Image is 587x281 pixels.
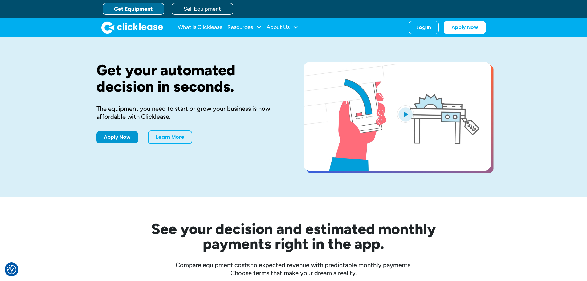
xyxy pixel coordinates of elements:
a: Apply Now [444,21,486,34]
img: Blue play button logo on a light blue circular background [397,105,414,123]
h1: Get your automated decision in seconds. [96,62,284,95]
img: Revisit consent button [7,265,16,274]
div: Compare equipment costs to expected revenue with predictable monthly payments. Choose terms that ... [96,261,491,277]
img: Clicklease logo [101,21,163,34]
a: Sell Equipment [172,3,233,15]
h2: See your decision and estimated monthly payments right in the app. [121,221,466,251]
div: Resources [227,21,262,34]
a: Learn More [148,130,192,144]
button: Consent Preferences [7,265,16,274]
div: About Us [267,21,298,34]
div: Log In [416,24,431,31]
a: What Is Clicklease [178,21,222,34]
a: home [101,21,163,34]
div: The equipment you need to start or grow your business is now affordable with Clicklease. [96,105,284,121]
a: open lightbox [304,62,491,171]
a: Get Equipment [103,3,164,15]
a: Apply Now [96,131,138,143]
